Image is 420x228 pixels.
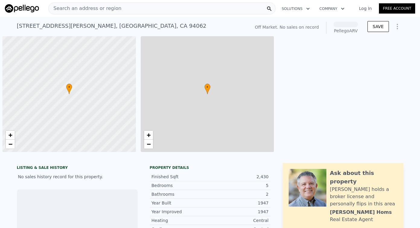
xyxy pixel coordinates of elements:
div: • [66,84,72,94]
div: [PERSON_NAME] Homs [330,209,392,216]
div: [PERSON_NAME] holds a broker license and personally flips in this area [330,186,397,207]
span: − [146,140,150,148]
div: Year Built [152,200,210,206]
div: 1947 [210,200,269,206]
div: 2 [210,191,269,197]
div: Heating [152,217,210,223]
div: Finished Sqft [152,174,210,180]
div: 5 [210,182,269,188]
div: Year Improved [152,209,210,215]
div: LISTING & SALE HISTORY [17,165,138,171]
a: Zoom out [144,140,153,149]
a: Log In [352,5,379,11]
button: SAVE [367,21,389,32]
span: • [204,84,210,90]
button: Solutions [277,3,315,14]
button: Show Options [391,21,403,33]
span: Search an address or region [49,5,121,12]
span: + [8,131,12,139]
a: Zoom in [144,131,153,140]
div: Real Estate Agent [330,216,373,223]
div: • [204,84,210,94]
div: Property details [150,165,271,170]
span: + [146,131,150,139]
div: Off Market. No sales on record [255,24,319,30]
span: • [66,84,72,90]
a: Zoom out [6,140,15,149]
div: Ask about this property [330,169,397,186]
a: Zoom in [6,131,15,140]
div: No sales history record for this property. [17,171,138,182]
div: 2,430 [210,174,269,180]
div: Bathrooms [152,191,210,197]
span: − [8,140,12,148]
div: Central [210,217,269,223]
button: Company [315,3,349,14]
a: Free Account [379,3,415,14]
div: [STREET_ADDRESS][PERSON_NAME] , [GEOGRAPHIC_DATA] , CA 94062 [17,22,207,30]
div: Bedrooms [152,182,210,188]
img: Pellego [5,4,39,13]
div: 1947 [210,209,269,215]
div: Pellego ARV [334,28,358,34]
